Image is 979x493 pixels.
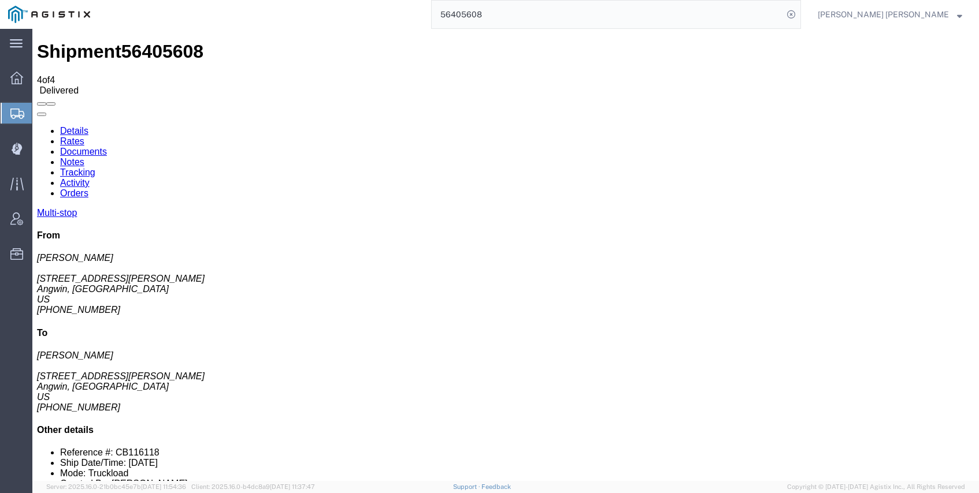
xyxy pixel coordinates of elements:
[32,29,979,481] iframe: FS Legacy Container
[28,450,942,460] li: Created By: [PERSON_NAME]
[432,1,783,28] input: Search for shipment number, reference number
[453,483,482,490] a: Support
[141,483,186,490] span: [DATE] 11:54:36
[817,8,963,21] button: [PERSON_NAME] [PERSON_NAME]
[46,483,186,490] span: Server: 2025.16.0-21b0bc45e7b
[8,6,90,23] img: logo
[270,483,315,490] span: [DATE] 11:37:47
[818,8,949,21] span: Kayte Bray Dogali
[191,483,315,490] span: Client: 2025.16.0-b4dc8a9
[481,483,511,490] a: Feedback
[787,482,965,492] span: Copyright © [DATE]-[DATE] Agistix Inc., All Rights Reserved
